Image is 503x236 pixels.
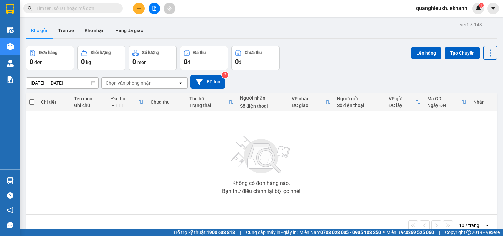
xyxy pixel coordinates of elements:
span: quanghieuxh.lekhanh [411,4,472,12]
div: Đã thu [193,50,206,55]
div: Ngày ĐH [427,103,462,108]
div: Người nhận [240,95,285,101]
span: Miền Nam [299,229,381,236]
span: Hỗ trợ kỹ thuật: [174,229,235,236]
span: Cung cấp máy in - giấy in: [246,229,298,236]
div: Số điện thoại [240,103,285,109]
div: Tên món [74,96,105,101]
span: ⚪️ [383,231,385,234]
span: 0 [132,58,136,66]
th: Toggle SortBy [186,93,237,111]
button: file-add [149,3,160,14]
span: Miền Bắc [386,229,434,236]
div: VP gửi [389,96,415,101]
th: Toggle SortBy [424,93,470,111]
strong: 1900 633 818 [207,230,235,235]
span: 0 [235,58,239,66]
span: aim [167,6,172,11]
img: warehouse-icon [7,177,14,184]
div: Nhãn [473,99,494,105]
strong: 0369 525 060 [406,230,434,235]
span: message [7,222,13,228]
div: Chưa thu [151,99,183,105]
button: Đã thu0đ [180,46,228,70]
div: VP nhận [292,96,325,101]
input: Select a date range. [26,78,98,88]
div: Mã GD [427,96,462,101]
div: ver 1.8.143 [460,21,482,28]
img: solution-icon [7,76,14,83]
th: Toggle SortBy [288,93,333,111]
button: Chưa thu0đ [231,46,280,70]
span: kg [86,60,91,65]
strong: 0708 023 035 - 0935 103 250 [320,230,381,235]
img: logo-vxr [6,4,14,14]
span: question-circle [7,192,13,199]
div: ĐC lấy [389,103,415,108]
div: HTTT [111,103,138,108]
button: Tạo Chuyến [445,47,480,59]
svg: open [485,223,490,228]
span: 1 [480,3,482,8]
span: caret-down [490,5,496,11]
button: Đơn hàng0đơn [26,46,74,70]
div: Chưa thu [245,50,262,55]
button: caret-down [487,3,499,14]
button: Hàng đã giao [110,23,149,38]
div: Ghi chú [74,103,105,108]
button: aim [164,3,175,14]
span: 0 [30,58,33,66]
div: Bạn thử điều chỉnh lại bộ lọc nhé! [222,189,300,194]
span: file-add [152,6,157,11]
button: Số lượng0món [129,46,177,70]
input: Tìm tên, số ĐT hoặc mã đơn [36,5,115,12]
div: Thu hộ [189,96,228,101]
div: Số lượng [142,50,159,55]
span: search [28,6,32,11]
div: Số điện thoại [337,103,382,108]
button: Kho nhận [79,23,110,38]
sup: 1 [479,3,484,8]
div: ĐC giao [292,103,325,108]
span: món [137,60,147,65]
button: Bộ lọc [190,75,225,88]
svg: open [178,80,183,86]
img: icon-new-feature [475,5,481,11]
div: Không có đơn hàng nào. [232,181,290,186]
span: | [240,229,241,236]
span: đ [187,60,190,65]
button: Trên xe [53,23,79,38]
button: Lên hàng [411,47,441,59]
div: Đã thu [111,96,138,101]
div: Chi tiết [41,99,67,105]
img: warehouse-icon [7,43,14,50]
span: đơn [34,60,43,65]
th: Toggle SortBy [385,93,424,111]
span: | [439,229,440,236]
div: Đơn hàng [39,50,57,55]
div: Người gửi [337,96,382,101]
button: Khối lượng0kg [77,46,125,70]
div: Chọn văn phòng nhận [106,80,152,86]
button: plus [133,3,145,14]
span: copyright [466,230,471,235]
span: plus [137,6,141,11]
button: Kho gửi [26,23,53,38]
sup: 2 [222,72,228,78]
div: Khối lượng [91,50,111,55]
div: 10 / trang [459,222,479,229]
img: warehouse-icon [7,27,14,33]
span: 0 [184,58,187,66]
img: svg+xml;base64,PHN2ZyBjbGFzcz0ibGlzdC1wbHVnX19zdmciIHhtbG5zPSJodHRwOi8vd3d3LnczLm9yZy8yMDAwL3N2Zy... [228,132,294,178]
th: Toggle SortBy [108,93,147,111]
img: warehouse-icon [7,60,14,67]
div: Trạng thái [189,103,228,108]
span: đ [239,60,241,65]
span: notification [7,207,13,213]
span: 0 [81,58,85,66]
